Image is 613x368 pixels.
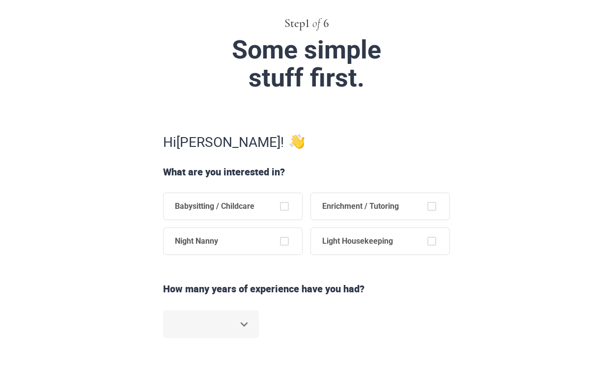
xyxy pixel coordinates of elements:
[159,165,454,179] div: What are you interested in?
[290,134,305,149] img: undo
[312,18,320,29] span: of
[163,310,259,338] div: ​
[310,193,411,220] span: Enrichment / Tutoring
[163,193,266,220] span: Babysitting / Childcare
[75,36,538,92] div: Some simple stuff first.
[159,282,454,296] div: How many years of experience have you had ?
[159,132,454,151] div: Hi [PERSON_NAME] !
[310,227,405,255] span: Light Housekeeping
[163,227,230,255] span: Night Nanny
[55,15,558,32] div: Step 1 6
